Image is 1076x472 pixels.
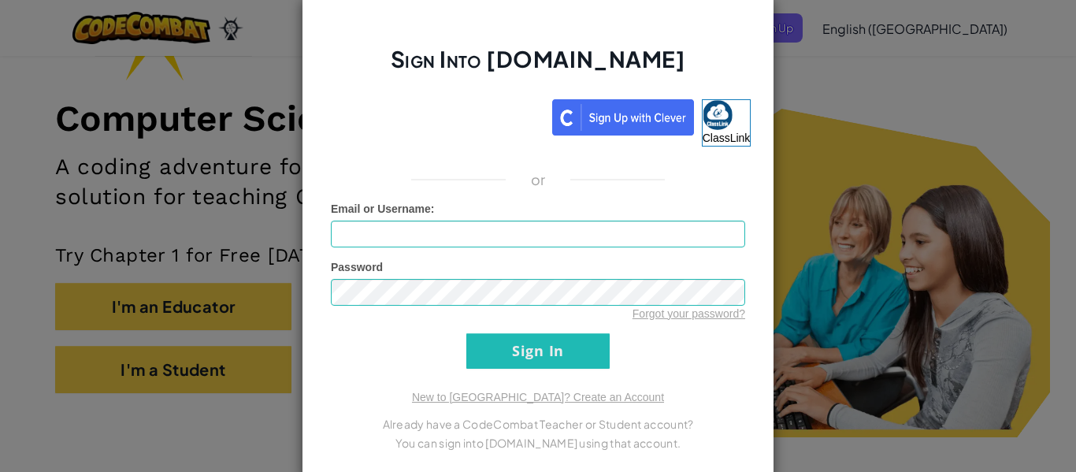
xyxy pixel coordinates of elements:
[531,170,546,189] p: or
[552,99,694,136] img: clever_sso_button@2x.png
[317,98,552,132] iframe: Sign in with Google Button
[331,201,435,217] label: :
[331,261,383,273] span: Password
[331,414,745,433] p: Already have a CodeCombat Teacher or Student account?
[412,391,664,403] a: New to [GEOGRAPHIC_DATA]? Create an Account
[466,333,610,369] input: Sign In
[703,132,751,144] span: ClassLink
[633,307,745,320] a: Forgot your password?
[331,44,745,90] h2: Sign Into [DOMAIN_NAME]
[703,100,733,130] img: classlink-logo-small.png
[331,203,431,215] span: Email or Username
[331,433,745,452] p: You can sign into [DOMAIN_NAME] using that account.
